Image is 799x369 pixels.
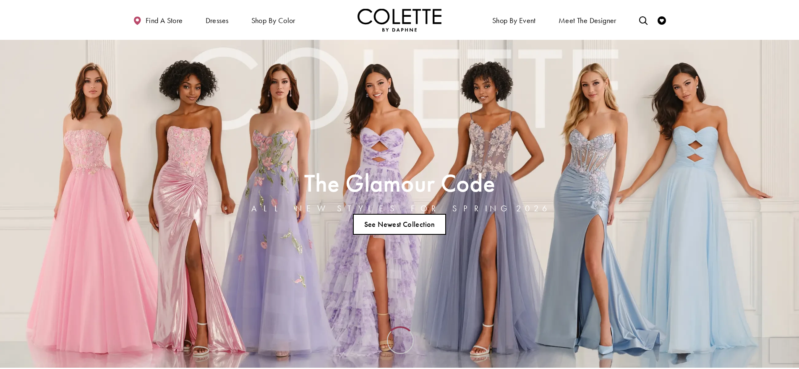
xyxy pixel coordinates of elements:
[251,16,295,25] span: Shop by color
[559,16,616,25] span: Meet the designer
[249,8,298,31] span: Shop by color
[556,8,619,31] a: Meet the designer
[204,8,231,31] span: Dresses
[206,16,229,25] span: Dresses
[251,172,548,195] h2: The Glamour Code
[655,8,668,31] a: Check Wishlist
[249,210,550,238] ul: Slider Links
[358,8,441,31] img: Colette by Daphne
[146,16,183,25] span: Find a store
[492,16,536,25] span: Shop By Event
[637,8,650,31] a: Toggle search
[358,8,441,31] a: Visit Home Page
[490,8,538,31] span: Shop By Event
[353,214,446,235] a: See Newest Collection The Glamour Code ALL NEW STYLES FOR SPRING 2026
[251,204,548,213] h4: ALL NEW STYLES FOR SPRING 2026
[131,8,185,31] a: Find a store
